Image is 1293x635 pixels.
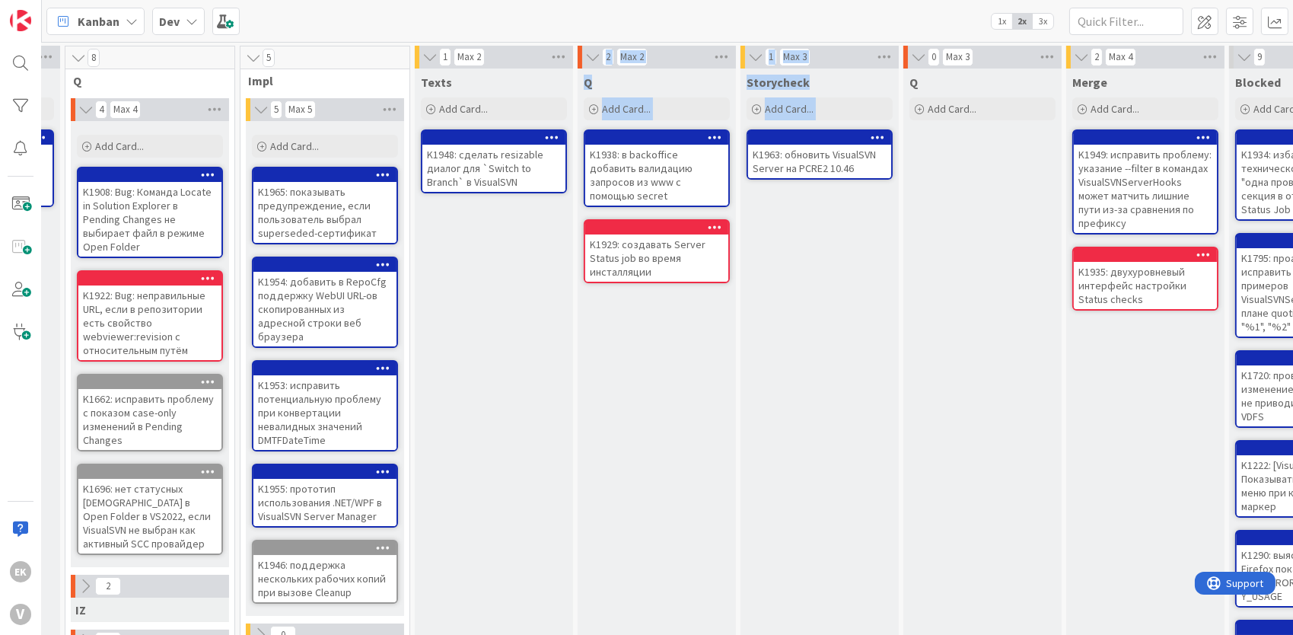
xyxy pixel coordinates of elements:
[909,75,918,90] span: Q
[1074,145,1217,233] div: K1949: исправить проблему: указание --filter в командах VisualSVNServerHooks может матчить лишние...
[88,49,100,67] span: 8
[253,362,396,450] div: K1953: исправить потенциальную проблему при конвертации невалидных значений DMTFDateTime
[78,272,221,360] div: K1922: Bug: неправильные URL, если в репозитории есть свойство webviewer:revision с относительным...
[748,145,891,178] div: K1963: обновить VisualSVN Server на PCRE2 10.46
[457,53,481,61] div: Max 2
[78,168,221,257] div: K1908: Bug: Команда Locate in Solution Explorer в Pending Changes не выбирает файл в режиме Open ...
[253,258,396,346] div: K1954: добавить в RepoCfg поддержку WebUI URL-ов скопированных из адресной строки веб браузера
[73,73,215,88] span: Q
[765,48,777,66] span: 1
[1069,8,1183,35] input: Quick Filter...
[78,465,221,554] div: K1696: нет статусных [DEMOGRAPHIC_DATA] в Open Folder в VS2022, если VisualSVN не выбран как акти...
[95,577,121,595] span: 2
[585,131,728,206] div: K1938: в backoffice добавить валидацию запросов из www с помощью secret
[602,102,651,116] span: Add Card...
[602,48,614,66] span: 2
[95,139,144,153] span: Add Card...
[253,555,396,602] div: K1946: поддержка нескольких рабочих копий при вызове Cleanup
[992,14,1012,29] span: 1x
[10,604,31,625] div: V
[1033,14,1053,29] span: 3x
[585,145,728,206] div: K1938: в backoffice добавить валидацию запросов из www с помощью secret
[585,221,728,282] div: K1929: создавать Server Status job во время инсталляции
[1091,48,1103,66] span: 2
[113,106,137,113] div: Max 4
[159,14,180,29] b: Dev
[1074,248,1217,309] div: K1935: двухуровневый интерфейс настройки Status checks
[253,541,396,602] div: K1946: поддержка нескольких рабочих копий при вызове Cleanup
[263,49,275,67] span: 5
[10,10,31,31] img: Visit kanbanzone.com
[783,53,807,61] div: Max 3
[1091,102,1139,116] span: Add Card...
[439,102,488,116] span: Add Card...
[253,272,396,346] div: K1954: добавить в RepoCfg поддержку WebUI URL-ов скопированных из адресной строки веб браузера
[620,53,644,61] div: Max 2
[253,375,396,450] div: K1953: исправить потенциальную проблему при конвертации невалидных значений DMTFDateTime
[748,131,891,178] div: K1963: обновить VisualSVN Server на PCRE2 10.46
[928,102,976,116] span: Add Card...
[1074,262,1217,309] div: K1935: двухуровневый интерфейс настройки Status checks
[78,12,119,30] span: Kanban
[421,75,452,90] span: Texts
[1235,75,1281,90] span: Blocked
[584,75,592,90] span: Q
[270,101,282,119] span: 5
[95,101,107,119] span: 4
[253,182,396,243] div: K1965: показывать предупреждение, если пользователь выбрал superseded-сертификат
[585,235,728,282] div: K1929: создавать Server Status job во время инсталляции
[439,48,451,66] span: 1
[78,389,221,450] div: K1662: исправить проблему с показом case-only изменений в Pending Changes
[248,73,390,88] span: Impl
[422,145,565,192] div: K1948: сделать resizable диалог для `Switch to Branch` в VisualSVN
[75,602,86,617] span: IZ
[288,106,312,113] div: Max 5
[1253,48,1266,66] span: 9
[253,479,396,526] div: K1955: прототип использования .NET/WPF в VisualSVN Server Manager
[765,102,814,116] span: Add Card...
[78,286,221,360] div: K1922: Bug: неправильные URL, если в репозитории есть свойство webviewer:revision с относительным...
[747,75,810,90] span: Storycheck
[10,561,31,582] div: EK
[270,139,319,153] span: Add Card...
[928,48,940,66] span: 0
[78,479,221,554] div: K1696: нет статусных [DEMOGRAPHIC_DATA] в Open Folder в VS2022, если VisualSVN не выбран как акти...
[78,375,221,450] div: K1662: исправить проблему с показом case-only изменений в Pending Changes
[1072,75,1107,90] span: Merge
[1109,53,1132,61] div: Max 4
[422,131,565,192] div: K1948: сделать resizable диалог для `Switch to Branch` в VisualSVN
[1074,131,1217,233] div: K1949: исправить проблему: указание --filter в командах VisualSVNServerHooks может матчить лишние...
[1012,14,1033,29] span: 2x
[946,53,970,61] div: Max 3
[32,2,69,21] span: Support
[253,465,396,526] div: K1955: прототип использования .NET/WPF в VisualSVN Server Manager
[253,168,396,243] div: K1965: показывать предупреждение, если пользователь выбрал superseded-сертификат
[78,182,221,257] div: K1908: Bug: Команда Locate in Solution Explorer в Pending Changes не выбирает файл в режиме Open ...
